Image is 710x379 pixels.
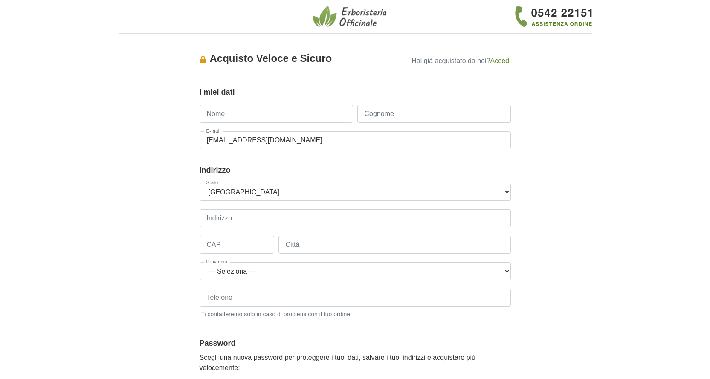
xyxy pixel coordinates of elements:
div: Acquisto Veloce e Sicuro [200,51,397,66]
input: Cognome [357,105,511,123]
input: CAP [200,236,274,254]
legend: Indirizzo [200,165,511,176]
input: Telefono [200,289,511,307]
legend: Password [200,338,511,349]
label: E-mail [204,129,223,133]
input: E-mail [200,131,511,149]
img: Erboristeria Officinale [313,5,389,28]
label: Stato [204,180,221,185]
legend: I miei dati [200,87,511,98]
label: Provincia [204,260,230,264]
p: Scegli una nuova password per proteggere i tuoi dati, salvare i tuoi indirizzi e acquistare più v... [200,353,511,373]
input: Nome [200,105,353,123]
p: Hai già acquistato da noi? [396,54,510,66]
a: Accedi [490,57,510,64]
input: Indirizzo [200,209,511,227]
input: Città [278,236,511,254]
small: Ti contatteremo solo in caso di problemi con il tuo ordine [200,308,511,319]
